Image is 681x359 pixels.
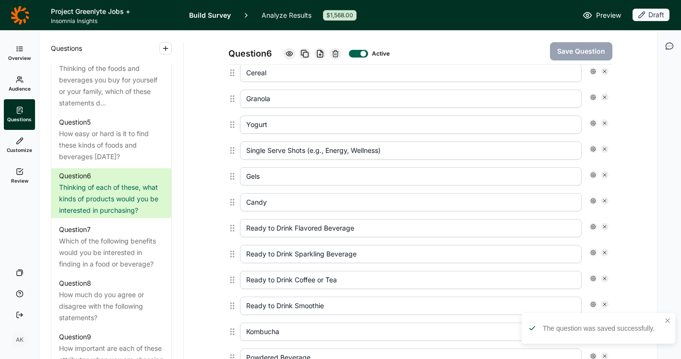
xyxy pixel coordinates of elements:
[7,116,32,123] span: Questions
[59,63,164,109] div: Thinking of the foods and beverages you buy for yourself or your family, which of these statement...
[372,50,387,58] div: Active
[589,68,597,75] div: Settings
[51,43,82,54] span: Questions
[633,9,669,21] div: Draft
[4,38,35,69] a: Overview
[589,223,597,231] div: Settings
[601,301,609,308] div: Remove
[550,42,612,60] button: Save Question
[601,68,609,75] div: Remove
[51,222,171,272] a: Question7Which of the following benefits would you be interested in finding in a food or beverage?
[589,301,597,308] div: Settings
[9,85,31,92] span: Audience
[601,197,609,205] div: Remove
[601,249,609,256] div: Remove
[596,10,621,21] span: Preview
[601,171,609,179] div: Remove
[51,49,171,111] a: Question4Thinking of the foods and beverages you buy for yourself or your family, which of these ...
[601,93,609,101] div: Remove
[59,278,91,289] div: Question 8
[59,289,164,324] div: How much do you agree or disagree with the following statements?
[8,55,31,61] span: Overview
[589,197,597,205] div: Settings
[51,115,171,164] a: Question5How easy or hard is it to find these kinds of foods and beverages [DATE]?
[59,224,91,235] div: Question 7
[59,235,164,270] div: Which of the following benefits would you be interested in finding in a food or beverage?
[601,275,609,282] div: Remove
[12,332,27,347] div: AK
[589,249,597,256] div: Settings
[4,161,35,191] a: Review
[59,182,164,216] div: Thinking of each of these, what kinds of products would you be interested in purchasing?
[59,128,164,162] div: How easy or hard is it to find these kinds of foods and beverages [DATE]?
[4,99,35,130] a: Questions
[589,275,597,282] div: Settings
[4,69,35,99] a: Audience
[51,276,171,325] a: Question8How much do you agree or disagree with the following statements?
[601,119,609,127] div: Remove
[11,177,28,184] span: Review
[51,168,171,218] a: Question6Thinking of each of these, what kinds of products would you be interested in purchasing?
[228,47,272,60] span: Question 6
[583,10,621,21] a: Preview
[59,116,91,128] div: Question 5
[633,9,669,22] button: Draft
[51,17,178,25] span: Insomnia Insights
[589,171,597,179] div: Settings
[7,147,32,153] span: Customize
[323,10,357,21] div: $1,568.00
[4,130,35,161] a: Customize
[51,6,178,17] h1: Project Greenlyte Jobs +
[589,119,597,127] div: Settings
[330,48,341,59] div: Delete
[601,145,609,153] div: Remove
[59,331,91,343] div: Question 9
[601,223,609,231] div: Remove
[543,324,661,333] div: The question was saved successfully.
[59,170,91,182] div: Question 6
[589,93,597,101] div: Settings
[589,145,597,153] div: Settings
